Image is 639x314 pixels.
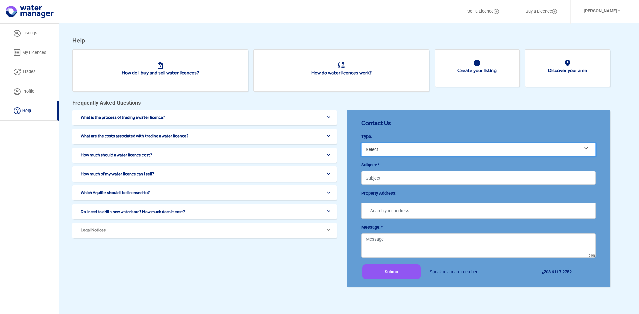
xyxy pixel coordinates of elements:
[6,5,54,18] img: logo.svg
[457,68,497,73] a: Create your listing
[575,4,629,19] button: [PERSON_NAME]
[361,119,596,127] h6: Contact Us
[362,264,421,280] button: Submit
[80,115,331,120] button: What is the process of trading a water licence?
[517,4,566,20] a: Buy a Licence
[564,60,571,66] img: create your listing
[80,134,331,139] button: What are the costs associated with trading a water licence?
[14,88,21,95] img: Profile Icon
[122,70,199,75] a: How do I buy and sell water licences?
[311,70,372,75] a: How do water licences work?
[338,62,345,69] img: how it works
[14,30,21,37] img: listing icon
[72,100,141,106] b: Frequently Asked Questions
[430,269,477,274] span: Speak to a team member
[80,228,331,233] button: Legal Notices
[361,190,397,197] label: Property Address:
[589,252,610,259] span: 500
[552,9,557,14] img: Layer_1.svg
[361,203,596,219] input: Search your address
[546,269,572,274] a: 08 6117 2752
[14,107,21,114] img: help icon
[361,171,596,185] input: Subject
[458,4,508,20] a: Sell a Licence
[80,209,331,214] button: Do I need to drill a new water bore? How much does it cost?
[14,49,21,56] img: licenses icon
[14,69,21,75] img: trade icon
[494,9,499,14] img: Layer_1.svg
[81,210,185,214] span: Do I need to drill a new water bore? How much does it cost?
[474,60,480,66] img: create your listing
[361,133,372,140] label: Type:
[157,62,164,69] img: buy and sell
[80,171,331,177] button: How much of my water licence can I sell?
[361,224,383,231] label: Message:*
[80,153,331,158] button: How much should a water licence cost?
[548,68,587,73] a: Discover your area
[72,37,626,44] h5: Help
[80,190,331,195] button: Which Aquifer should I be licensed to?
[361,162,379,168] label: Subject:*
